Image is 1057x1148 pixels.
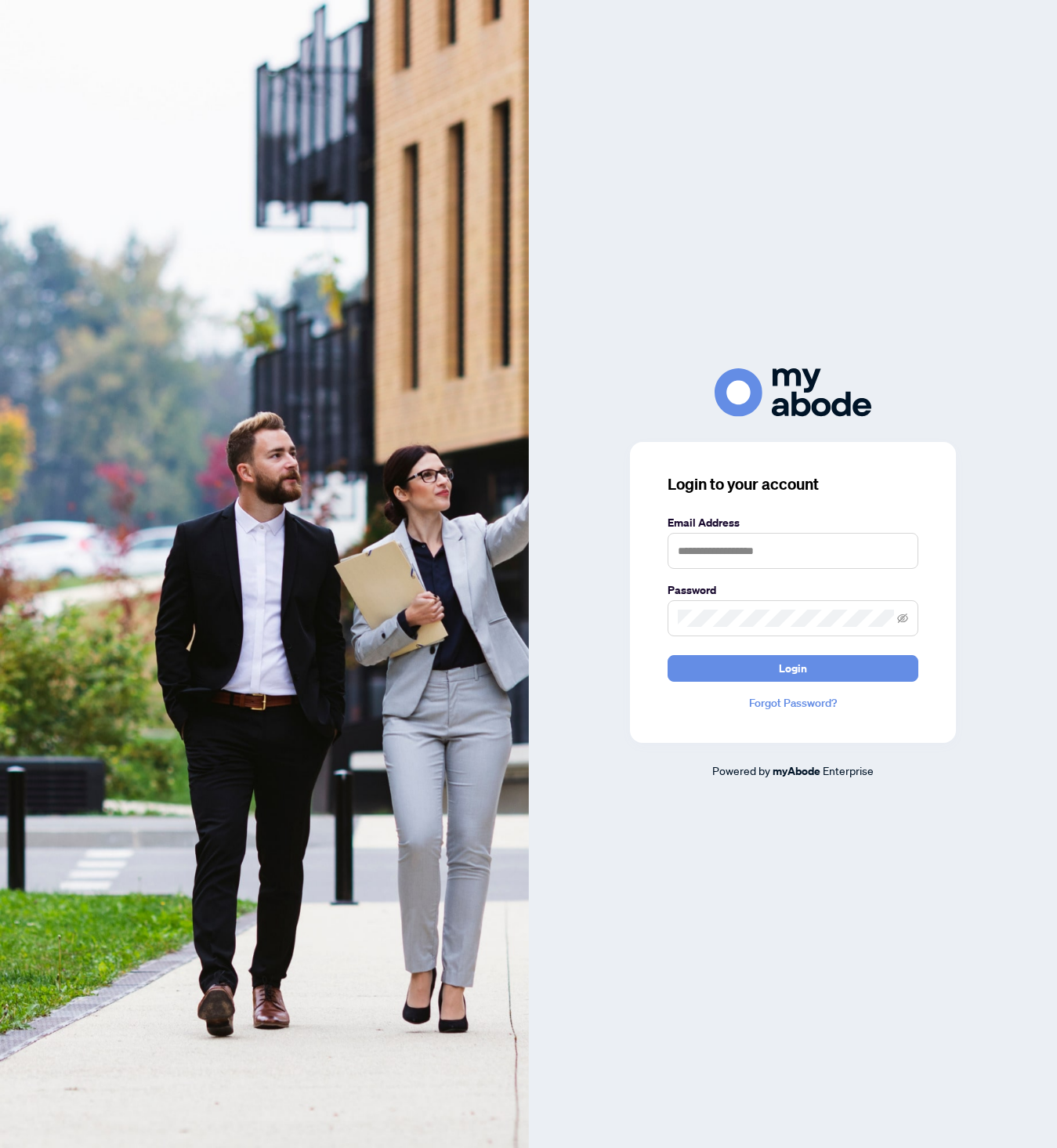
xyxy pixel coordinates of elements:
a: myAbode [773,762,820,780]
h3: Login to your account [668,473,918,495]
span: Powered by [712,763,770,777]
a: Forgot Password? [668,694,918,712]
label: Password [668,581,918,599]
span: Login [779,656,807,681]
span: eye-invisible [897,613,908,624]
label: Email Address [668,514,918,531]
span: Enterprise [823,763,874,777]
img: ma-logo [715,368,871,416]
button: Login [668,655,918,682]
